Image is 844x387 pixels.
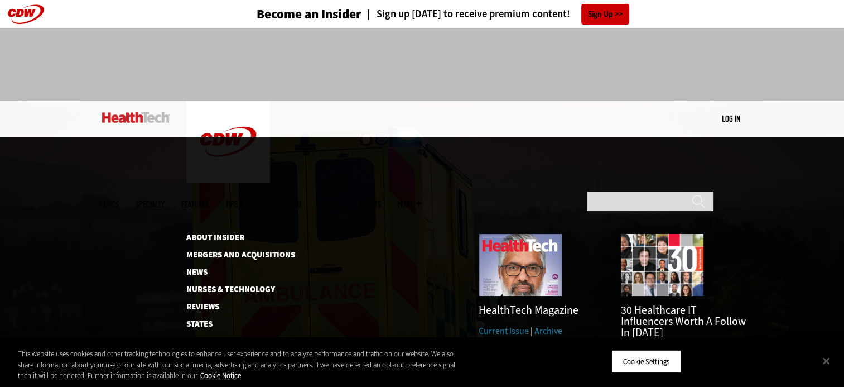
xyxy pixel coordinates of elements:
a: Nurses & Technology [186,285,301,294]
a: Become an Insider [215,8,361,21]
a: Sign up [DATE] to receive premium content! [361,9,570,20]
div: User menu [722,113,740,125]
h3: HealthTech Magazine [479,305,604,316]
iframe: advertisement [219,39,625,89]
a: About Insider [186,233,301,242]
a: Mergers and Acquisitions [186,251,301,259]
a: 30 Healthcare IT Influencers Worth a Follow in [DATE] [620,303,745,340]
a: Archive [534,325,562,337]
a: Log in [722,113,740,123]
img: Home [102,112,170,123]
a: More information about your privacy [200,371,241,380]
a: States [186,320,301,328]
div: This website uses cookies and other tracking technologies to enhance user experience and to analy... [18,348,464,381]
a: Current Issue [479,325,529,337]
img: collage of influencers [620,233,704,297]
a: Reviews [186,303,301,311]
a: Sign Up [581,4,629,25]
button: Cookie Settings [611,350,681,373]
span: | [530,325,533,337]
button: Close [814,348,838,373]
img: Fall 2025 Cover [479,233,562,297]
img: Home [186,101,270,183]
a: News [186,268,301,276]
h3: Become an Insider [257,8,361,21]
